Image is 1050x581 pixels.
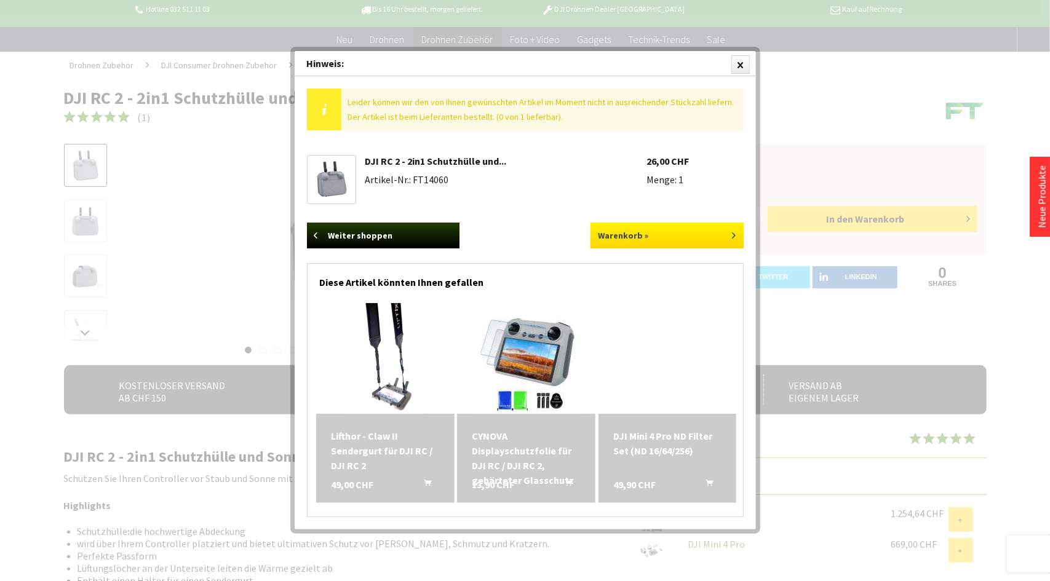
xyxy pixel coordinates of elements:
img: Lifthor - Claw II Sendergurt für DJI RC / DJI RC 2 [344,303,426,414]
button: In den Warenkorb [550,477,579,493]
div: Hinweis: [295,51,756,76]
img: DJI RC 2 - 2in1 Schutzhülle und Sonnenblende [311,159,352,200]
a: Weiter shoppen [307,223,460,248]
span: 49,90 CHF [613,477,656,492]
a: Neue Produkte [1036,165,1048,228]
li: Menge: 1 [646,173,744,186]
div: DJI Mini 4 Pro ND Filter Set (ND 16/64/256) [613,429,722,458]
img: CYNOVA Displayschutzfolie für DJI RC / DJI RC 2, gehärteter Glasschutz [471,303,582,414]
div: Lifthor - Claw II Sendergurt für DJI RC / DJI RC 2 [331,429,440,473]
a: Lifthor - Claw II Sendergurt für DJI RC / DJI RC 2 49,00 CHF In den Warenkorb [331,429,440,473]
li: 26,00 CHF [646,155,744,167]
a: DJI RC 2 - 2in1 Schutzhülle und... [365,155,507,167]
button: In den Warenkorb [691,477,720,493]
a: DJI Mini 4 Pro ND Filter Set (ND 16/64/256) 49,90 CHF In den Warenkorb [613,429,722,458]
div: Leider können wir den von Ihnen gewünschten Artikel im Moment nicht in ausreichender Stückzahl li... [341,89,743,130]
a: Warenkorb » [591,223,744,248]
li: Artikel-Nr.: FT14060 [365,173,647,186]
span: 13,90 CHF [472,477,514,492]
img: DJI Mini 4 Pro ND Filter Set (ND 16/64/256) [599,303,737,414]
div: Diese Artikel könnten Ihnen gefallen [320,264,731,294]
span: 49,00 CHF [331,477,373,492]
a: CYNOVA Displayschutzfolie für DJI RC / DJI RC 2, gehärteter Glasschutz 13,90 CHF In den Warenkorb [472,429,581,488]
div: CYNOVA Displayschutzfolie für DJI RC / DJI RC 2, gehärteter Glasschutz [472,429,581,488]
button: In den Warenkorb [409,477,439,493]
